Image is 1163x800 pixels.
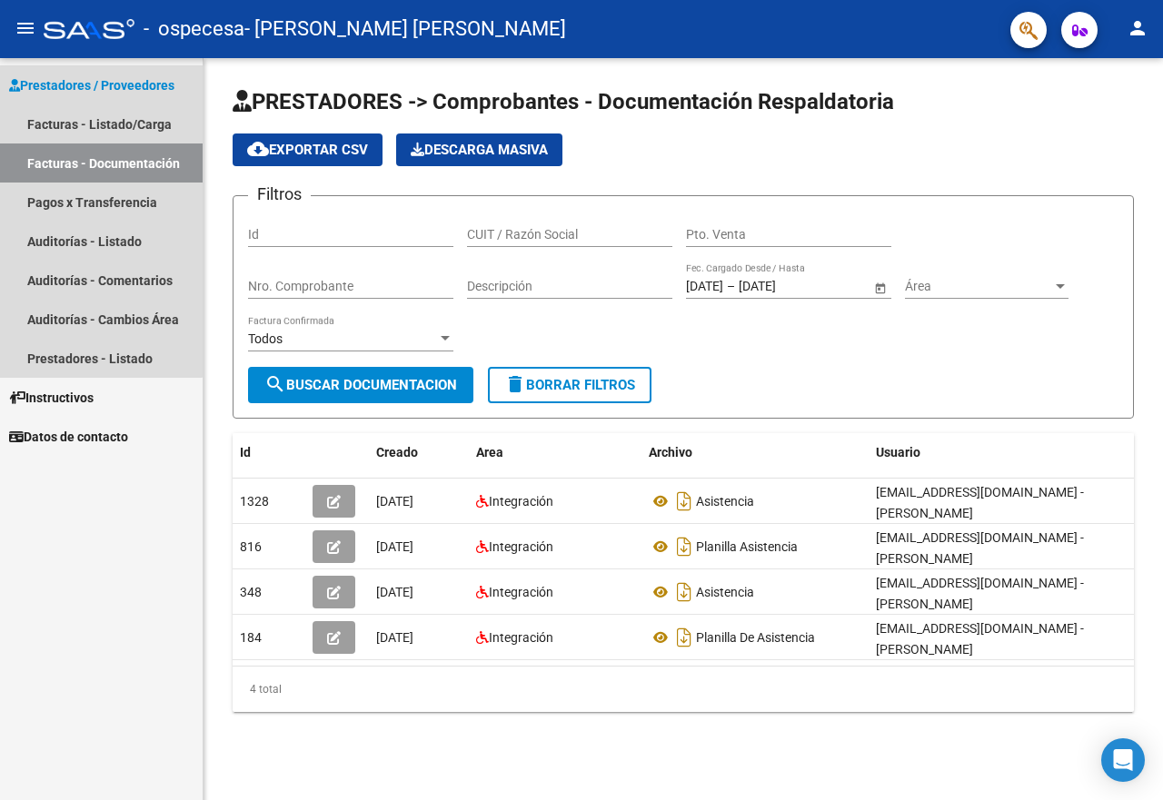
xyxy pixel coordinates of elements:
span: Integración [489,585,553,599]
button: Buscar Documentacion [248,367,473,403]
span: Instructivos [9,388,94,408]
span: Descarga Masiva [411,142,548,158]
datatable-header-cell: Creado [369,433,469,472]
mat-icon: delete [504,373,526,395]
span: Asistencia [696,585,754,599]
datatable-header-cell: Area [469,433,641,472]
span: [EMAIL_ADDRESS][DOMAIN_NAME] - [PERSON_NAME] [876,576,1084,611]
i: Descargar documento [672,532,696,561]
mat-icon: menu [15,17,36,39]
span: 1328 [240,494,269,509]
datatable-header-cell: Usuario [869,433,1141,472]
span: Prestadores / Proveedores [9,75,174,95]
span: Creado [376,445,418,459]
span: - ospecesa [144,9,244,49]
span: Asistencia [696,494,754,509]
span: [DATE] [376,630,413,645]
i: Descargar documento [672,578,696,607]
button: Open calendar [870,278,890,297]
input: End date [739,279,828,294]
span: PRESTADORES -> Comprobantes - Documentación Respaldatoria [233,89,894,114]
span: Exportar CSV [247,142,368,158]
span: 348 [240,585,262,599]
span: - [PERSON_NAME] [PERSON_NAME] [244,9,566,49]
i: Descargar documento [672,623,696,652]
datatable-header-cell: Id [233,433,305,472]
span: Integración [489,494,553,509]
span: 184 [240,630,262,645]
span: Área [905,279,1052,294]
span: [EMAIL_ADDRESS][DOMAIN_NAME] - [PERSON_NAME] [876,530,1084,566]
span: Planilla De Asistencia [696,630,815,645]
span: Datos de contacto [9,427,128,447]
datatable-header-cell: Archivo [641,433,869,472]
div: Open Intercom Messenger [1101,738,1145,782]
h3: Filtros [248,182,311,207]
span: [EMAIL_ADDRESS][DOMAIN_NAME] - [PERSON_NAME] [876,485,1084,520]
mat-icon: cloud_download [247,138,269,160]
mat-icon: person [1127,17,1148,39]
span: Archivo [649,445,692,459]
mat-icon: search [264,373,286,395]
span: Usuario [876,445,920,459]
span: – [727,279,735,294]
span: [DATE] [376,494,413,509]
span: [EMAIL_ADDRESS][DOMAIN_NAME] - [PERSON_NAME] [876,621,1084,657]
span: Integración [489,539,553,554]
span: Planilla Asistencia [696,539,798,554]
input: Start date [686,279,723,294]
i: Descargar documento [672,487,696,516]
div: 4 total [233,667,1134,712]
button: Descarga Masiva [396,133,562,166]
span: Todos [248,331,283,346]
button: Borrar Filtros [488,367,651,403]
span: [DATE] [376,585,413,599]
span: Area [476,445,503,459]
span: 816 [240,539,262,554]
span: [DATE] [376,539,413,554]
span: Buscar Documentacion [264,377,457,393]
button: Exportar CSV [233,133,383,166]
span: Integración [489,630,553,645]
app-download-masive: Descarga masiva de comprobantes (adjuntos) [396,133,562,166]
span: Borrar Filtros [504,377,635,393]
span: Id [240,445,251,459]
